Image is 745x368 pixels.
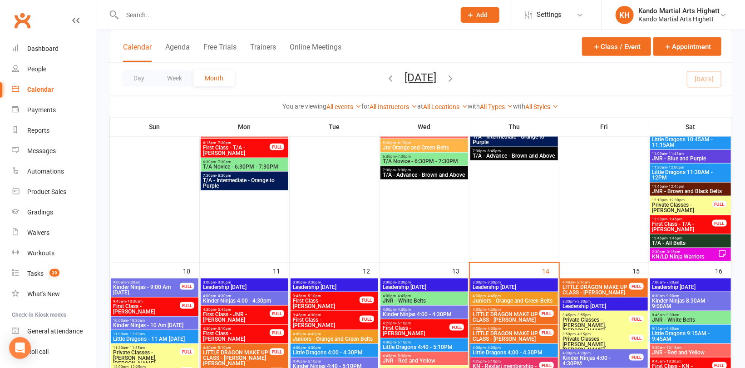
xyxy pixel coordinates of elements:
[629,283,644,290] div: FULL
[113,323,197,328] span: Kinder Ninjas - 10 Am [DATE]
[562,355,630,366] span: Kinder Ninjas 4:00 - 4:30PM
[668,198,685,202] span: - 12:30pm
[652,152,729,156] span: 11:00am
[12,223,96,243] a: Waivers
[472,298,556,303] span: Juniors - Orange and Green Belts
[472,280,556,284] span: 3:00pm
[562,299,646,303] span: 3:00pm
[202,331,270,342] span: First Class - [PERSON_NAME]
[12,284,96,304] a: What's New
[382,340,466,344] span: 4:40pm
[113,332,197,336] span: 11:00am
[216,346,231,350] span: - 5:10pm
[126,299,143,303] span: - 10:30am
[382,280,466,284] span: 3:00pm
[128,332,145,336] span: - 11:30am
[652,165,729,169] span: 11:30am
[652,250,718,254] span: 2:30pm
[472,294,556,298] span: 4:00pm
[472,331,540,342] span: LITTLE DRAGON MAKE UP CLASS - [PERSON_NAME]
[216,294,231,298] span: - 4:30pm
[382,172,466,178] span: T/A - Advance - Brown and Above
[327,103,362,110] a: All events
[486,359,501,363] span: - 5:10pm
[216,174,231,178] span: - 8:30pm
[306,359,321,363] span: - 5:10pm
[537,5,562,25] span: Settings
[12,321,96,342] a: General attendance kiosk mode
[165,43,190,62] button: Agenda
[180,283,194,290] div: FULL
[486,308,501,312] span: - 4:30pm
[156,70,193,86] button: Week
[382,312,466,317] span: Kinder Ninjas 4:00 - 4:30PM
[292,359,376,363] span: 4:40pm
[652,313,729,317] span: 8:45am
[270,329,284,336] div: FULL
[382,344,466,350] span: Little Dragons 4:40 - 5:10PM
[292,332,376,336] span: 4:00pm
[12,202,96,223] a: Gradings
[283,103,327,110] strong: You are viewing
[292,280,376,284] span: 3:00pm
[405,71,437,84] button: [DATE]
[472,134,556,145] span: T/A - Intermediate - Orange to Purple
[202,280,286,284] span: 3:00pm
[382,308,466,312] span: 4:00pm
[562,313,630,317] span: 3:45pm
[396,294,411,298] span: - 4:45pm
[486,294,501,298] span: - 4:45pm
[382,321,450,325] span: 4:25pm
[652,156,729,161] span: JNR - Blue and Purple
[110,117,200,136] th: Sun
[202,284,286,290] span: Leadership [DATE]
[113,318,197,323] span: 10:00am
[449,324,464,331] div: FULL
[49,269,59,277] span: 39
[665,359,682,363] span: - 10:30am
[629,354,644,361] div: FULL
[27,188,66,195] div: Product Sales
[576,332,591,336] span: - 4:15pm
[652,327,729,331] span: 9:15am
[292,294,360,298] span: 3:45pm
[270,144,284,150] div: FULL
[649,117,732,136] th: Sat
[27,328,83,335] div: General attendance
[27,290,60,298] div: What's New
[629,316,644,323] div: FULL
[12,120,96,141] a: Reports
[652,236,729,240] span: 12:45pm
[27,270,44,277] div: Tasks
[486,149,501,153] span: - 8:45pm
[27,249,54,257] div: Workouts
[216,327,231,331] span: - 5:10pm
[382,354,466,358] span: 4:45pm
[715,263,731,278] div: 16
[306,346,321,350] span: - 4:30pm
[472,350,556,355] span: Little Dragons 4:00 - 4:30PM
[666,250,681,254] span: - 3:15pm
[12,59,96,80] a: People
[216,141,231,145] span: - 7:30pm
[543,263,559,278] div: 14
[292,336,376,342] span: Juniors - Orange and Green Belts
[363,263,379,278] div: 12
[396,340,411,344] span: - 5:10pm
[472,284,556,290] span: Leadership [DATE]
[418,103,424,110] strong: at
[576,313,591,317] span: - 3:55pm
[216,280,231,284] span: - 3:30pm
[292,346,376,350] span: 4:00pm
[629,335,644,342] div: FULL
[396,168,411,172] span: - 8:30pm
[539,310,554,317] div: FULL
[128,346,145,350] span: - 11:55am
[27,168,64,175] div: Automations
[12,80,96,100] a: Calendar
[576,351,591,355] span: - 4:30pm
[486,327,501,331] span: - 4:30pm
[9,337,31,359] div: Open Intercom Messenger
[362,103,370,110] strong: for
[712,220,727,227] div: FULL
